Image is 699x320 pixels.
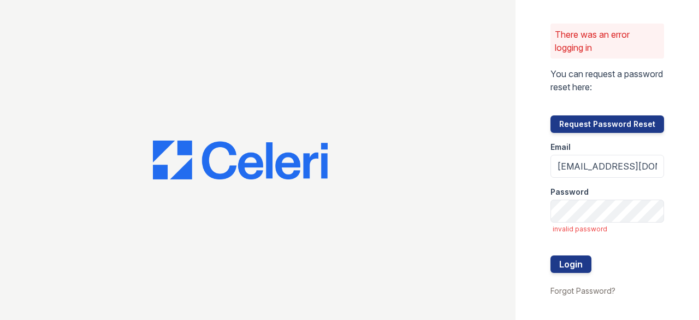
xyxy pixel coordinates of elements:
p: You can request a password reset here: [550,67,664,94]
button: Request Password Reset [550,115,664,133]
label: Password [550,187,589,197]
button: Login [550,255,591,273]
label: Email [550,142,571,153]
span: invalid password [553,225,664,234]
img: CE_Logo_Blue-a8612792a0a2168367f1c8372b55b34899dd931a85d93a1a3d3e32e68fde9ad4.png [153,141,328,180]
a: Forgot Password? [550,286,615,295]
p: There was an error logging in [555,28,660,54]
